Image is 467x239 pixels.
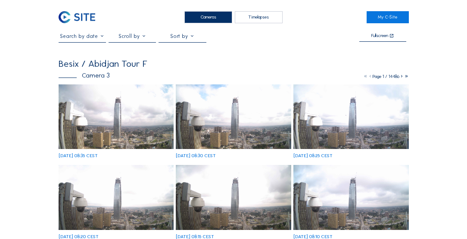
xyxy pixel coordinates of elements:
div: Fullscreen [371,34,388,39]
img: image_53504323 [293,165,408,230]
div: [DATE] 08:25 CEST [293,154,333,158]
img: image_53504542 [59,165,174,230]
img: image_53504872 [176,84,291,149]
input: Search by date 󰅀 [59,33,106,39]
img: image_53504451 [176,165,291,230]
img: C-SITE Logo [59,11,95,24]
span: Page 1 / 14486 [373,74,399,79]
div: Timelapses [235,11,283,24]
a: My C-Site [367,11,409,24]
img: image_53504948 [59,84,174,149]
div: Camera 3 [59,72,110,79]
img: image_53504626 [293,84,408,149]
div: [DATE] 08:30 CEST [176,154,216,158]
div: [DATE] 08:35 CEST [59,154,98,158]
div: Besix / Abidjan Tour F [59,59,147,68]
a: C-SITE Logo [59,11,101,24]
div: Cameras [184,11,232,24]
